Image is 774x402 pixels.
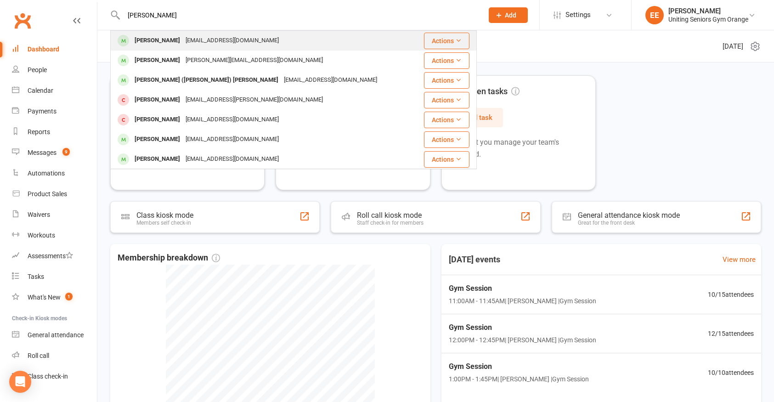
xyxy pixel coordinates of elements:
a: General attendance kiosk mode [12,325,97,345]
a: Waivers [12,204,97,225]
a: Calendar [12,80,97,101]
div: Open Intercom Messenger [9,371,31,393]
div: Class check-in [28,373,68,380]
span: Settings [565,5,591,25]
div: [EMAIL_ADDRESS][PERSON_NAME][DOMAIN_NAME] [183,93,326,107]
div: Class kiosk mode [136,211,193,220]
div: Roll call kiosk mode [357,211,424,220]
a: Workouts [12,225,97,246]
div: Payments [28,108,56,115]
button: Add [489,7,528,23]
a: Assessments [12,246,97,266]
div: [EMAIL_ADDRESS][DOMAIN_NAME] [183,133,282,146]
h3: [DATE] events [441,251,508,268]
div: [PERSON_NAME] [132,153,183,166]
div: Assessments [28,252,73,260]
span: Membership breakdown [118,251,220,265]
button: Actions [424,131,469,148]
div: What's New [28,294,61,301]
div: [PERSON_NAME] [132,34,183,47]
a: Class kiosk mode [12,366,97,387]
button: Actions [424,52,469,69]
div: [PERSON_NAME] [668,7,748,15]
div: Messages [28,149,56,156]
span: 10 / 15 attendees [708,289,754,300]
div: [PERSON_NAME][EMAIL_ADDRESS][DOMAIN_NAME] [183,54,326,67]
a: Messages 9 [12,142,97,163]
a: People [12,60,97,80]
a: Reports [12,122,97,142]
span: [DATE] [723,41,743,52]
div: Reports [28,128,50,136]
span: 1 [65,293,73,300]
span: 12 / 15 attendees [708,328,754,339]
div: [EMAIL_ADDRESS][DOMAIN_NAME] [183,113,282,126]
input: Search... [121,9,477,22]
span: 12:00PM - 12:45PM | [PERSON_NAME] | Gym Session [449,335,596,345]
div: Tasks [28,273,44,280]
a: Payments [12,101,97,122]
div: EE [645,6,664,24]
div: [PERSON_NAME] [132,133,183,146]
button: Actions [424,112,469,128]
a: Clubworx [11,9,34,32]
div: [EMAIL_ADDRESS][DOMAIN_NAME] [183,34,282,47]
div: Members self check-in [136,220,193,226]
div: People [28,66,47,74]
div: Dashboard [28,45,59,53]
span: Gym Session [449,283,596,294]
a: View more [723,254,756,265]
span: 1:00PM - 1:45PM | [PERSON_NAME] | Gym Session [449,374,589,384]
div: [PERSON_NAME] ([PERSON_NAME]) [PERSON_NAME] [132,74,281,87]
div: Great for the front desk [578,220,680,226]
span: Gym Session [449,361,589,373]
div: Calendar [28,87,53,94]
a: Roll call [12,345,97,366]
button: Actions [424,33,469,49]
div: General attendance [28,331,84,339]
span: Gym Session [449,322,596,334]
span: 11:00AM - 11:45AM | [PERSON_NAME] | Gym Session [449,296,596,306]
div: [PERSON_NAME] [132,93,183,107]
span: Your open tasks [449,85,520,98]
button: Actions [424,72,469,89]
button: Actions [424,151,469,168]
div: Workouts [28,232,55,239]
a: Dashboard [12,39,97,60]
a: What's New1 [12,287,97,308]
div: Roll call [28,352,49,359]
div: Product Sales [28,190,67,198]
div: General attendance kiosk mode [578,211,680,220]
a: Tasks [12,266,97,287]
span: 9 [62,148,70,156]
div: Uniting Seniors Gym Orange [668,15,748,23]
a: Automations [12,163,97,184]
p: Tasks let you manage your team's workload. [449,136,588,160]
div: [PERSON_NAME] [132,113,183,126]
div: Waivers [28,211,50,218]
a: Product Sales [12,184,97,204]
button: Actions [424,92,469,108]
span: 10 / 10 attendees [708,368,754,378]
div: [PERSON_NAME] [132,54,183,67]
span: Add [505,11,516,19]
div: [EMAIL_ADDRESS][DOMAIN_NAME] [183,153,282,166]
div: Staff check-in for members [357,220,424,226]
div: Automations [28,170,65,177]
div: [EMAIL_ADDRESS][DOMAIN_NAME] [281,74,380,87]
